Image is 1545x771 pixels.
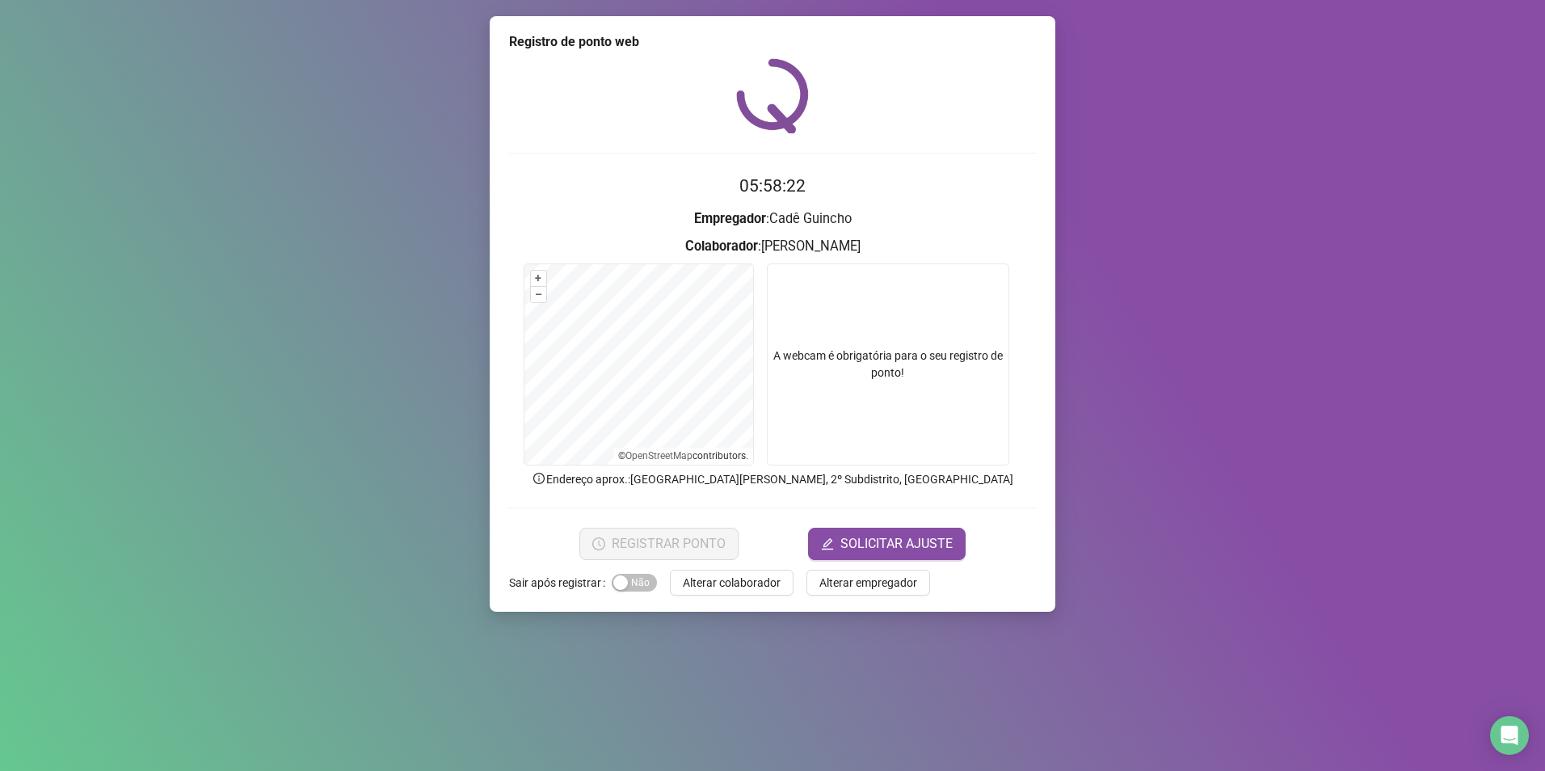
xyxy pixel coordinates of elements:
time: 05:58:22 [739,176,806,196]
button: + [531,271,546,286]
span: info-circle [532,471,546,486]
img: QRPoint [736,58,809,133]
button: editSOLICITAR AJUSTE [808,528,966,560]
a: OpenStreetMap [625,450,693,461]
button: – [531,287,546,302]
span: Alterar colaborador [683,574,781,592]
button: Alterar colaborador [670,570,794,596]
button: Alterar empregador [806,570,930,596]
div: A webcam é obrigatória para o seu registro de ponto! [767,263,1009,466]
label: Sair após registrar [509,570,612,596]
span: edit [821,537,834,550]
span: Alterar empregador [819,574,917,592]
button: REGISTRAR PONTO [579,528,739,560]
h3: : [PERSON_NAME] [509,236,1036,257]
div: Registro de ponto web [509,32,1036,52]
strong: Empregador [694,211,766,226]
li: © contributors. [618,450,748,461]
div: Open Intercom Messenger [1490,716,1529,755]
strong: Colaborador [685,238,758,254]
p: Endereço aprox. : [GEOGRAPHIC_DATA][PERSON_NAME], 2º Subdistrito, [GEOGRAPHIC_DATA] [509,470,1036,488]
h3: : Cadê Guincho [509,209,1036,230]
span: SOLICITAR AJUSTE [840,534,953,554]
